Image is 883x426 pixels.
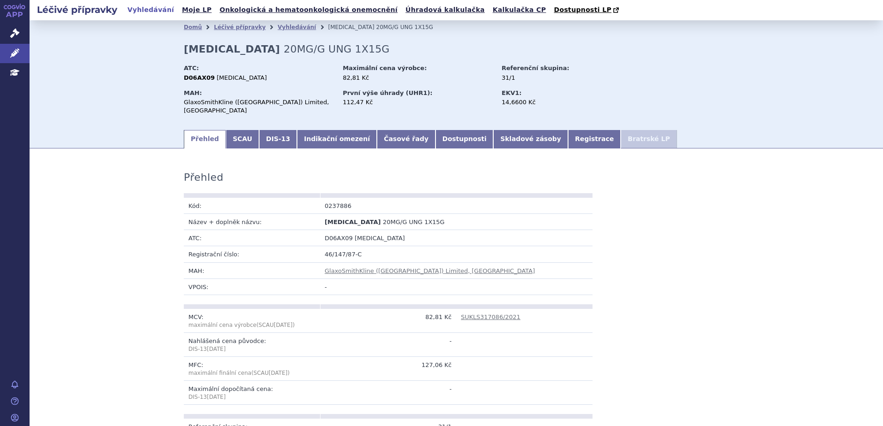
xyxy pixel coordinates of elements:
span: 20MG/G UNG 1X15G [383,219,445,225]
h2: Léčivé přípravky [30,3,125,16]
td: VPOIS: [184,278,320,295]
a: Přehled [184,130,226,148]
span: [DATE] [274,322,293,328]
a: DIS-13 [259,130,297,148]
strong: D06AX09 [184,74,215,81]
span: 20MG/G UNG 1X15G [376,24,433,30]
div: 82,81 Kč [343,74,493,82]
td: Nahlášená cena původce: [184,333,320,357]
strong: MAH: [184,89,202,96]
a: SCAU [226,130,259,148]
a: Vyhledávání [125,4,177,16]
span: [MEDICAL_DATA] [355,235,405,242]
td: 46/147/87-C [320,246,593,262]
span: [DATE] [269,370,288,376]
div: 14,6600 Kč [502,98,605,106]
a: Úhradová kalkulačka [403,4,488,16]
a: Dostupnosti LP [551,4,623,17]
td: Kód: [184,198,320,214]
td: 127,06 Kč [320,357,456,381]
td: - [320,278,593,295]
a: Kalkulačka CP [490,4,549,16]
div: GlaxoSmithKline ([GEOGRAPHIC_DATA]) Limited, [GEOGRAPHIC_DATA] [184,98,334,115]
td: MCV: [184,309,320,333]
p: maximální finální cena [188,369,315,377]
span: (SCAU ) [188,322,295,328]
a: SUKLS317086/2021 [461,314,520,320]
td: Název + doplněk názvu: [184,214,320,230]
a: GlaxoSmithKline ([GEOGRAPHIC_DATA]) Limited, [GEOGRAPHIC_DATA] [325,267,535,274]
td: ATC: [184,230,320,246]
span: [MEDICAL_DATA] [328,24,374,30]
h3: Přehled [184,172,224,183]
a: Skladové zásoby [493,130,568,148]
a: Léčivé přípravky [214,24,266,30]
div: 31/1 [502,74,605,82]
span: [DATE] [207,346,226,352]
div: 112,47 Kč [343,98,493,106]
span: [DATE] [207,394,226,400]
strong: První výše úhrady (UHR1): [343,89,432,96]
span: 20MG/G UNG 1X15G [284,43,389,55]
a: Moje LP [179,4,214,16]
td: - [320,333,456,357]
span: (SCAU ) [251,370,290,376]
strong: [MEDICAL_DATA] [184,43,280,55]
td: Registrační číslo: [184,246,320,262]
a: Dostupnosti [435,130,494,148]
td: 0237886 [320,198,456,214]
span: [MEDICAL_DATA] [217,74,267,81]
strong: ATC: [184,65,199,71]
strong: EKV1: [502,89,521,96]
span: maximální cena výrobce [188,322,256,328]
a: Časové řady [377,130,435,148]
p: DIS-13 [188,393,315,401]
td: MFC: [184,357,320,381]
a: Registrace [568,130,621,148]
td: Maximální dopočítaná cena: [184,381,320,405]
td: MAH: [184,262,320,278]
span: [MEDICAL_DATA] [325,219,381,225]
a: Indikační omezení [297,130,377,148]
a: Domů [184,24,202,30]
p: DIS-13 [188,345,315,353]
span: Dostupnosti LP [554,6,611,13]
strong: Maximální cena výrobce: [343,65,427,71]
td: 82,81 Kč [320,309,456,333]
a: Onkologická a hematoonkologická onemocnění [217,4,400,16]
strong: Referenční skupina: [502,65,569,71]
td: - [320,381,456,405]
span: D06AX09 [325,235,353,242]
a: Vyhledávání [278,24,316,30]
